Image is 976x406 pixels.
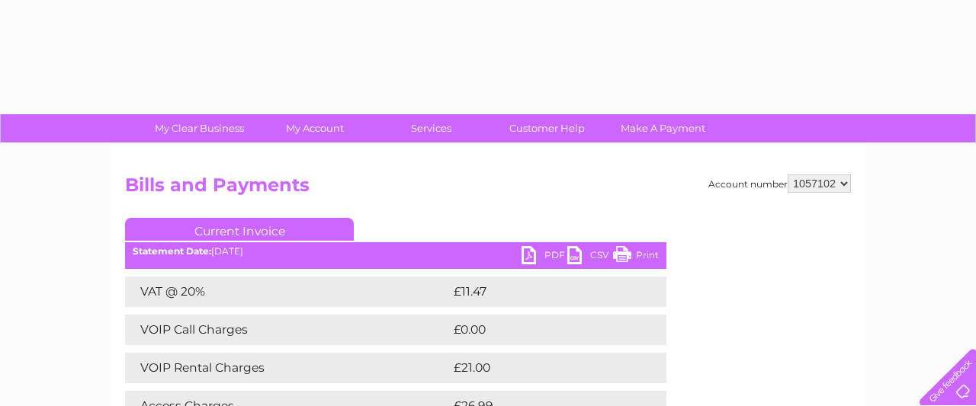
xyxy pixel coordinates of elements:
td: £21.00 [450,353,634,383]
div: Account number [708,174,851,193]
a: My Clear Business [136,114,262,142]
a: CSV [567,246,613,268]
a: Services [368,114,494,142]
a: Current Invoice [125,218,354,241]
td: VAT @ 20% [125,277,450,307]
a: Print [613,246,659,268]
td: VOIP Call Charges [125,315,450,345]
a: Make A Payment [600,114,726,142]
td: £11.47 [450,277,632,307]
a: PDF [522,246,567,268]
b: Statement Date: [133,245,211,257]
a: Customer Help [484,114,610,142]
td: £0.00 [450,315,631,345]
td: VOIP Rental Charges [125,353,450,383]
h2: Bills and Payments [125,174,851,203]
a: My Account [252,114,378,142]
div: [DATE] [125,246,666,257]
